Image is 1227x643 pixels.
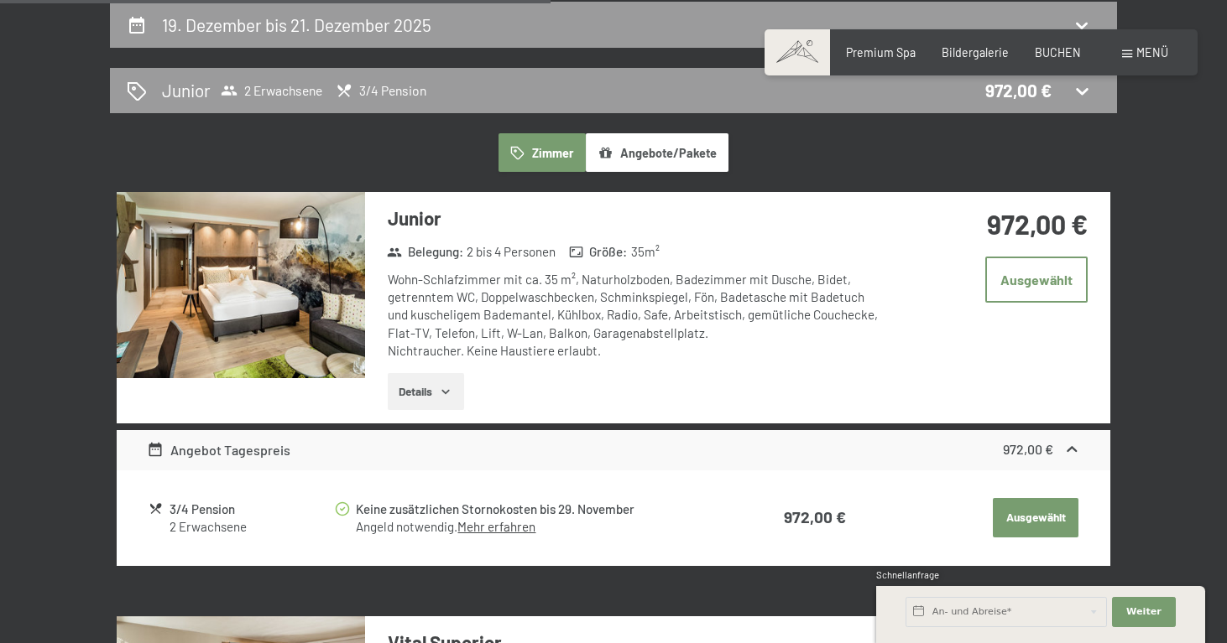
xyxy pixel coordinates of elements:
span: 2 Erwachsene [221,82,322,99]
div: 972,00 € [985,78,1052,102]
a: Bildergalerie [942,45,1009,60]
span: Schnellanfrage [876,569,939,580]
div: 3/4 Pension [170,500,333,519]
h2: Junior [162,78,211,102]
strong: 972,00 € [987,208,1088,240]
h3: Junior [388,205,887,231]
button: Ausgewählt [985,257,1088,303]
button: Weiter [1112,597,1176,627]
span: Menü [1136,45,1168,60]
strong: 972,00 € [1003,441,1053,457]
img: mss_renderimg.php [117,192,365,378]
button: Ausgewählt [993,498,1078,538]
a: Mehr erfahren [457,519,535,534]
div: Keine zusätzlichen Stornokosten bis 29. November [356,500,705,519]
div: Wohn-Schlafzimmer mit ca. 35 m², Naturholzboden, Badezimmer mit Dusche, Bidet, getrenntem WC, Dop... [388,271,887,360]
button: Angebote/Pakete [586,133,728,172]
strong: Größe : [569,243,628,261]
a: Premium Spa [846,45,916,60]
span: Weiter [1126,605,1162,619]
span: 2 bis 4 Personen [467,243,556,261]
strong: Belegung : [387,243,463,261]
span: 35 m² [631,243,660,261]
div: 2 Erwachsene [170,518,333,536]
button: Zimmer [499,133,586,172]
h2: 19. Dezember bis 21. Dezember 2025 [162,14,431,35]
button: Details [388,373,464,410]
span: 3/4 Pension [336,82,426,99]
a: BUCHEN [1035,45,1081,60]
strong: 972,00 € [784,507,846,526]
div: Angebot Tagespreis [147,440,291,460]
div: Angeld notwendig. [356,518,705,536]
